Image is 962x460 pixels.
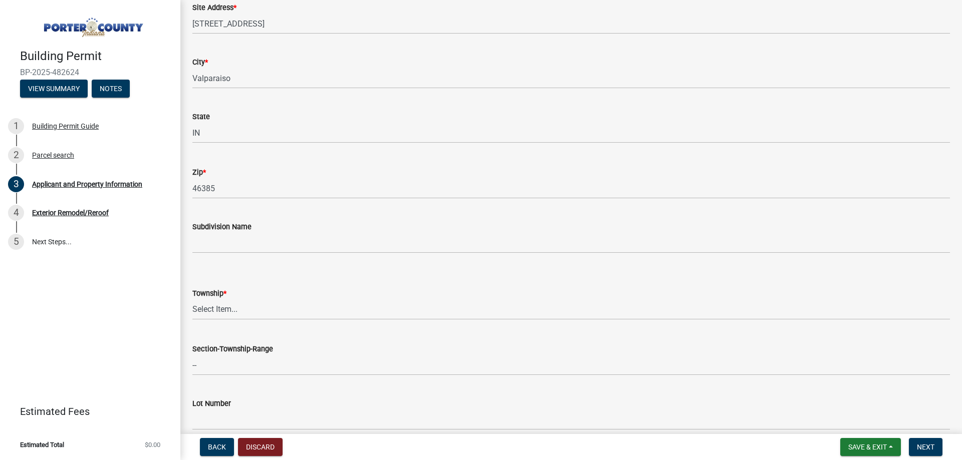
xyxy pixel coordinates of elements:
label: Township [192,290,226,297]
span: $0.00 [145,441,160,448]
a: Estimated Fees [8,401,164,421]
label: Lot Number [192,400,231,407]
span: Save & Exit [848,443,887,451]
button: Notes [92,80,130,98]
label: Site Address [192,5,236,12]
wm-modal-confirm: Notes [92,85,130,93]
span: Back [208,443,226,451]
div: 4 [8,205,24,221]
div: Exterior Remodel/Reroof [32,209,109,216]
div: Applicant and Property Information [32,181,142,188]
span: Next [917,443,934,451]
div: 5 [8,234,24,250]
label: State [192,114,210,121]
span: BP-2025-482624 [20,68,160,77]
label: Section-Township-Range [192,346,273,353]
span: Estimated Total [20,441,64,448]
div: Building Permit Guide [32,123,99,130]
button: Next [909,438,942,456]
label: Zip [192,169,206,176]
wm-modal-confirm: Summary [20,85,88,93]
div: Parcel search [32,152,74,159]
button: Discard [238,438,283,456]
label: Subdivision Name [192,224,252,231]
h4: Building Permit [20,49,172,64]
button: Save & Exit [840,438,901,456]
div: 2 [8,147,24,163]
div: 3 [8,176,24,192]
img: Porter County, Indiana [20,11,164,39]
button: Back [200,438,234,456]
button: View Summary [20,80,88,98]
div: 1 [8,118,24,134]
label: City [192,59,208,66]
